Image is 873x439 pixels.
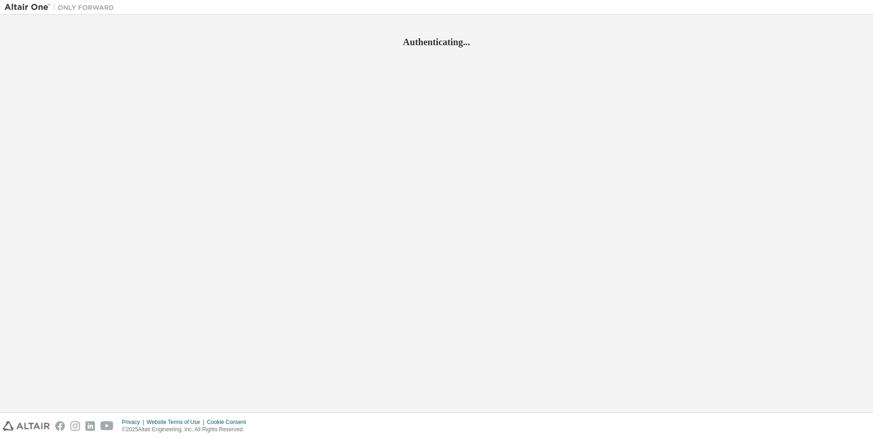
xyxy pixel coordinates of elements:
[5,3,119,12] img: Altair One
[147,418,207,426] div: Website Terms of Use
[85,421,95,431] img: linkedin.svg
[207,418,251,426] div: Cookie Consent
[122,418,147,426] div: Privacy
[55,421,65,431] img: facebook.svg
[100,421,114,431] img: youtube.svg
[3,421,50,431] img: altair_logo.svg
[5,36,868,48] h2: Authenticating...
[70,421,80,431] img: instagram.svg
[122,426,252,434] p: © 2025 Altair Engineering, Inc. All Rights Reserved.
